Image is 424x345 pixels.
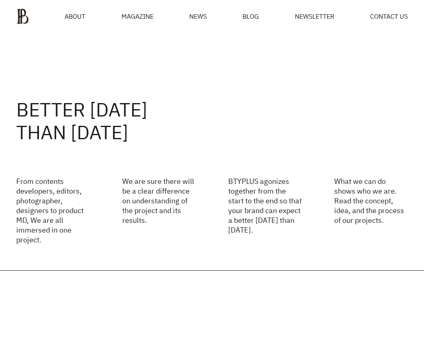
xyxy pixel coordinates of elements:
[16,176,90,244] p: From contents developers, editors, photographer, designers to product MD, We are all immersed in ...
[242,13,259,19] a: BLOG
[121,13,154,19] div: MAGAZINE
[370,13,408,19] a: CONTACT US
[16,8,29,24] img: ba379d5522eb3.png
[334,176,408,244] p: What we can do shows who we are. Read the concept, idea, and the process of our projects.
[189,13,207,19] a: NEWS
[228,176,302,244] p: BTYPLUS agonizes together from the start to the end so that your brand can expect a better [DATE]...
[16,98,408,144] h2: BETTER [DATE] THAN [DATE]
[122,176,196,244] p: We are sure there will be a clear difference on understanding of the project and its results.
[65,13,85,19] a: ABOUT
[295,13,334,19] a: NEWSLETTER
